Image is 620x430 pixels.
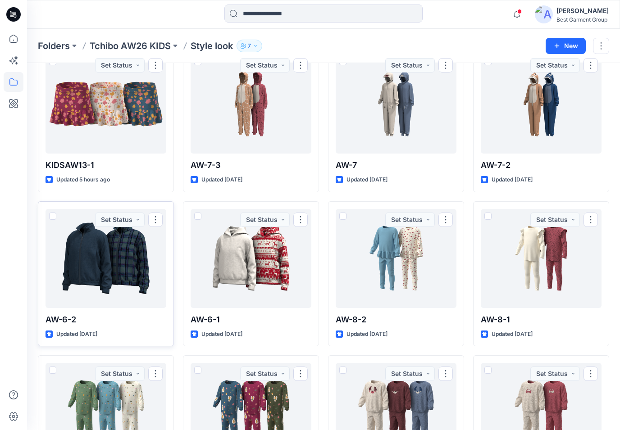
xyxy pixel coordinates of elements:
[248,41,251,51] p: 7
[346,175,387,185] p: Updated [DATE]
[346,330,387,339] p: Updated [DATE]
[546,38,586,54] button: New
[481,313,602,326] p: AW-8-1
[336,54,456,154] a: AW-7
[191,54,311,154] a: AW-7-3
[535,5,553,23] img: avatar
[336,159,456,172] p: AW-7
[191,209,311,308] a: AW-6-1
[46,54,166,154] a: KIDSAW13-1
[191,159,311,172] p: AW-7-3
[237,40,262,52] button: 7
[56,330,97,339] p: Updated [DATE]
[556,5,609,16] div: [PERSON_NAME]
[90,40,171,52] a: Tchibo AW26 KIDS
[46,159,166,172] p: KIDSAW13-1
[336,209,456,308] a: AW-8-2
[481,209,602,308] a: AW-8-1
[46,209,166,308] a: AW-6-2
[481,54,602,154] a: AW-7-2
[46,313,166,326] p: AW-6-2
[191,313,311,326] p: AW-6-1
[201,330,242,339] p: Updated [DATE]
[492,175,533,185] p: Updated [DATE]
[56,175,110,185] p: Updated 5 hours ago
[336,313,456,326] p: AW-8-2
[492,330,533,339] p: Updated [DATE]
[191,40,233,52] p: Style look
[201,175,242,185] p: Updated [DATE]
[481,159,602,172] p: AW-7-2
[38,40,70,52] a: Folders
[556,16,609,23] div: Best Garment Group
